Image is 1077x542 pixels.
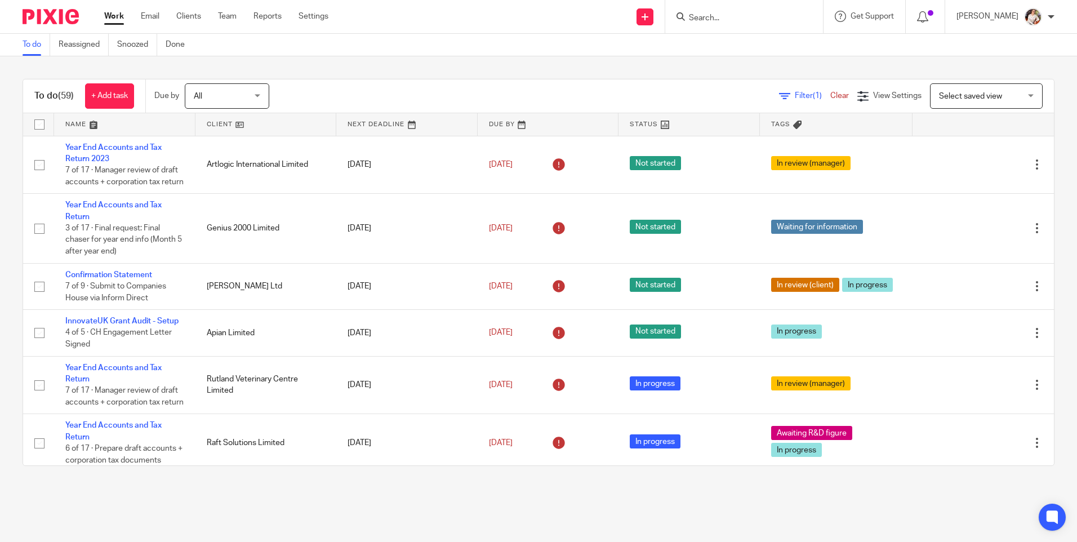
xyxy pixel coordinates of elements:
a: Team [218,11,237,22]
img: Pixie [23,9,79,24]
a: Reports [253,11,282,22]
span: [DATE] [489,329,513,337]
span: 3 of 17 · Final request: Final chaser for year end info (Month 5 after year end) [65,224,182,255]
a: Clear [830,92,849,100]
td: [DATE] [336,263,478,309]
span: View Settings [873,92,922,100]
a: Reassigned [59,34,109,56]
td: Rutland Veterinary Centre Limited [195,356,337,414]
span: (1) [813,92,822,100]
a: Clients [176,11,201,22]
a: + Add task [85,83,134,109]
span: In progress [630,434,680,448]
span: Awaiting R&D figure [771,426,852,440]
td: [DATE] [336,356,478,414]
td: Genius 2000 Limited [195,194,337,263]
td: [PERSON_NAME] Ltd [195,263,337,309]
h1: To do [34,90,74,102]
span: Select saved view [939,92,1002,100]
a: Year End Accounts and Tax Return [65,364,162,383]
td: [DATE] [336,136,478,194]
span: Filter [795,92,830,100]
a: Done [166,34,193,56]
span: In progress [842,278,893,292]
input: Search [688,14,789,24]
p: Due by [154,90,179,101]
span: In progress [771,443,822,457]
span: (59) [58,91,74,100]
span: 7 of 17 · Manager review of draft accounts + corporation tax return [65,386,184,406]
span: Not started [630,220,681,234]
td: [DATE] [336,414,478,472]
a: Email [141,11,159,22]
span: Not started [630,325,681,339]
a: Year End Accounts and Tax Return [65,201,162,220]
a: Year End Accounts and Tax Return 2023 [65,144,162,163]
span: [DATE] [489,224,513,232]
img: Kayleigh%20Henson.jpeg [1024,8,1042,26]
span: [DATE] [489,161,513,168]
a: Snoozed [117,34,157,56]
span: In progress [771,325,822,339]
td: Artlogic International Limited [195,136,337,194]
td: Raft Solutions Limited [195,414,337,472]
a: Confirmation Statement [65,271,152,279]
td: [DATE] [336,194,478,263]
a: Settings [299,11,328,22]
span: [DATE] [489,439,513,447]
span: 7 of 9 · Submit to Companies House via Inform Direct [65,282,166,302]
span: All [194,92,202,100]
a: Work [104,11,124,22]
a: Year End Accounts and Tax Return [65,421,162,441]
td: Apian Limited [195,310,337,356]
span: Waiting for information [771,220,863,234]
span: In review (client) [771,278,839,292]
a: To do [23,34,50,56]
span: In review (manager) [771,376,851,390]
span: In review (manager) [771,156,851,170]
td: [DATE] [336,310,478,356]
a: InnovateUK Grant Audit - Setup [65,317,179,325]
span: Get Support [851,12,894,20]
span: [DATE] [489,381,513,389]
span: Not started [630,278,681,292]
span: [DATE] [489,282,513,290]
span: In progress [630,376,680,390]
span: Tags [771,121,790,127]
span: 6 of 17 · Prepare draft accounts + corporation tax documents [65,445,183,464]
span: Not started [630,156,681,170]
p: [PERSON_NAME] [956,11,1018,22]
span: 7 of 17 · Manager review of draft accounts + corporation tax return [65,166,184,186]
span: 4 of 5 · CH Engagement Letter Signed [65,329,172,349]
